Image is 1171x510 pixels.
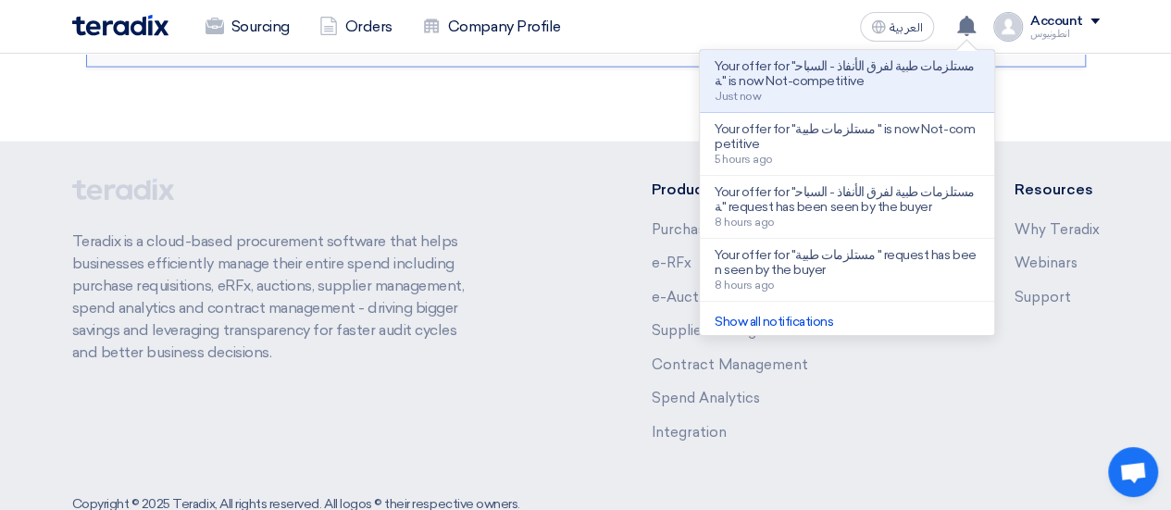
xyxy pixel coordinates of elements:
[1015,179,1100,201] li: Resources
[651,221,788,238] a: Purchase Requisition
[72,15,168,36] img: Teradix logo
[651,424,726,441] a: Integration
[1015,255,1078,271] a: Webinars
[715,122,979,152] p: Your offer for "مستلزمات طبية " is now Not-competitive
[191,6,305,47] a: Sourcing
[651,356,807,373] a: Contract Management
[1015,289,1071,305] a: Support
[305,6,407,47] a: Orders
[651,255,691,271] a: e-RFx
[651,322,800,339] a: Supplier Management
[890,21,923,34] span: العربية
[1030,29,1100,39] div: انطونيوس
[1108,447,1158,497] div: Open chat
[715,216,775,229] span: 8 hours ago
[715,90,761,103] span: Just now
[651,179,807,201] li: Products
[715,279,775,292] span: 8 hours ago
[715,248,979,278] p: Your offer for "مستلزمات طبية " request has been seen by the buyer
[715,185,979,215] p: Your offer for "مستلزمات طبية لفرق الأنفاذ - السباحة" request has been seen by the buyer
[651,390,759,406] a: Spend Analytics
[715,59,979,89] p: Your offer for "مستلزمات طبية لفرق الأنفاذ - السباحة" is now Not-competitive
[1030,14,1083,30] div: Account
[651,289,718,305] a: e-Auction
[715,153,773,166] span: 5 hours ago
[993,12,1023,42] img: profile_test.png
[1015,221,1100,238] a: Why Teradix
[715,314,833,330] a: Show all notifications
[72,230,483,364] p: Teradix is a cloud-based procurement software that helps businesses efficiently manage their enti...
[407,6,576,47] a: Company Profile
[860,12,934,42] button: العربية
